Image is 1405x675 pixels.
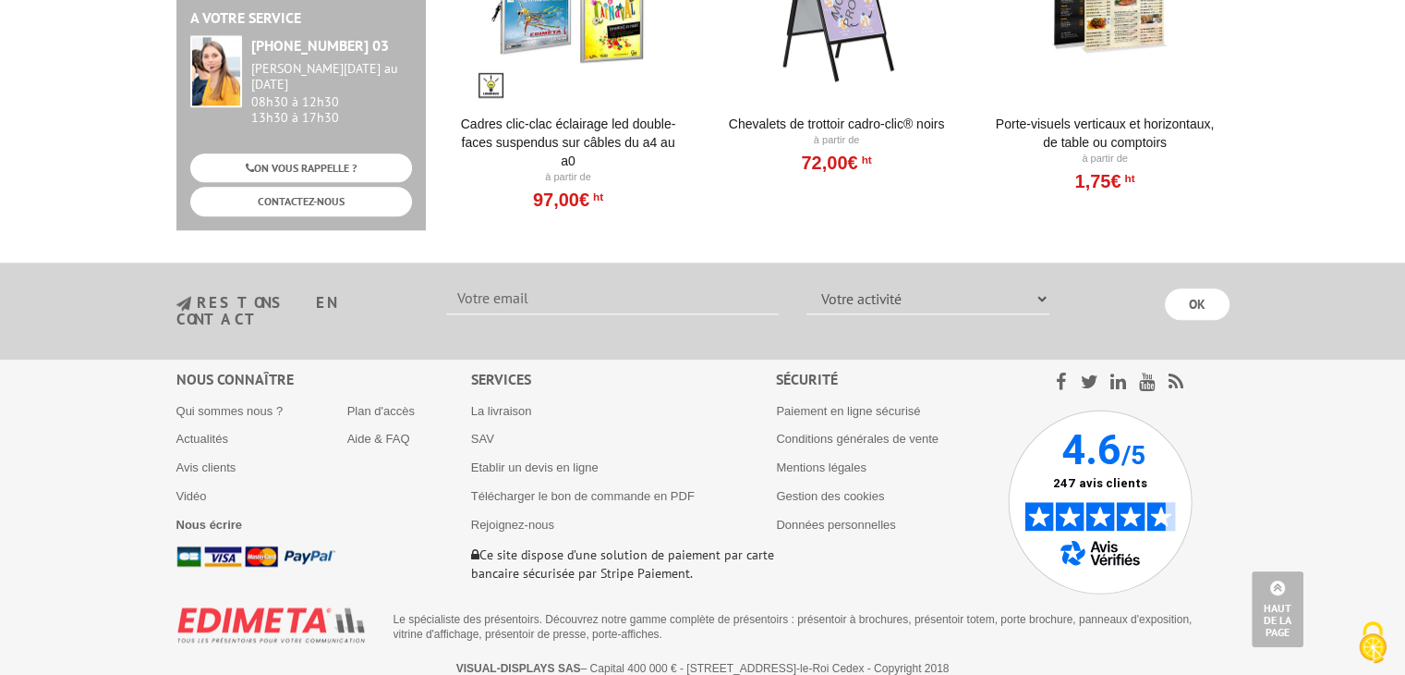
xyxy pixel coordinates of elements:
a: Plan d'accès [347,404,415,418]
img: Avis Vérifiés - 4.6 sur 5 - 247 avis clients [1008,410,1193,595]
a: Aide & FAQ [347,432,410,446]
a: ON VOUS RAPPELLE ? [190,153,412,182]
a: 72,00€HT [801,157,871,168]
p: Ce site dispose d’une solution de paiement par carte bancaire sécurisée par Stripe Paiement. [471,546,777,583]
button: Cookies (fenêtre modale) [1340,612,1405,675]
div: Nous connaître [176,369,471,390]
a: La livraison [471,404,532,418]
a: Etablir un devis en ligne [471,460,599,474]
a: Données personnelles [776,518,895,532]
h2: A votre service [190,10,412,27]
sup: HT [1120,172,1134,185]
sup: HT [858,153,872,166]
p: – Capital 400 000 € - [STREET_ADDRESS]-le-Roi Cedex - Copyright 2018 [193,662,1213,675]
h3: restons en contact [176,295,419,327]
a: Télécharger le bon de commande en PDF [471,489,695,503]
a: Haut de la page [1252,571,1303,647]
div: 08h30 à 12h30 13h30 à 17h30 [251,61,412,125]
a: Rejoignez-nous [471,518,554,532]
img: Cookies (fenêtre modale) [1350,620,1396,666]
img: newsletter.jpg [176,296,191,312]
div: [PERSON_NAME][DATE] au [DATE] [251,61,412,92]
a: 1,75€HT [1074,176,1134,187]
strong: VISUAL-DISPLAYS SAS [456,662,581,675]
a: SAV [471,432,494,446]
input: OK [1165,288,1229,320]
a: Mentions légales [776,460,866,474]
a: Actualités [176,432,228,446]
a: Cadres clic-clac éclairage LED double-faces suspendus sur câbles du A4 au A0 [454,115,683,170]
a: Qui sommes nous ? [176,404,284,418]
a: Nous écrire [176,518,243,532]
div: Services [471,369,777,390]
a: Conditions générales de vente [776,432,939,446]
a: 97,00€HT [533,194,603,205]
sup: HT [589,190,603,203]
a: Vidéo [176,489,207,503]
a: CONTACTEZ-NOUS [190,187,412,215]
input: Votre email [446,283,779,314]
div: Sécurité [776,369,1008,390]
a: Porte-visuels verticaux et horizontaux, de table ou comptoirs [991,115,1219,152]
a: Avis clients [176,460,236,474]
img: widget-service.jpg [190,35,242,107]
p: À partir de [454,170,683,185]
p: À partir de [991,152,1219,166]
p: Le spécialiste des présentoirs. Découvrez notre gamme complète de présentoirs : présentoir à broc... [394,612,1216,642]
p: À partir de [722,133,951,148]
a: Chevalets de trottoir Cadro-Clic® Noirs [722,115,951,133]
a: Gestion des cookies [776,489,884,503]
a: Paiement en ligne sécurisé [776,404,920,418]
strong: [PHONE_NUMBER] 03 [251,36,389,55]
